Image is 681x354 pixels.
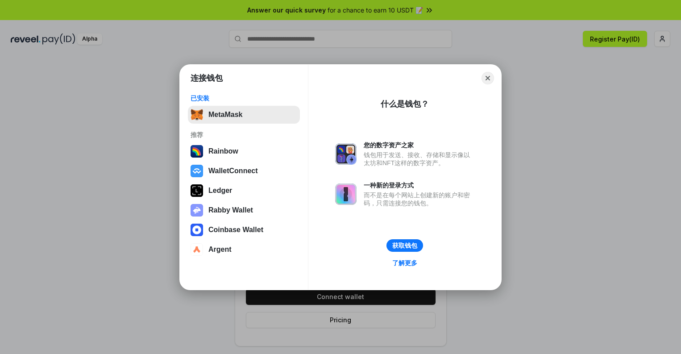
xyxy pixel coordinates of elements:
h1: 连接钱包 [191,73,223,83]
div: Argent [208,246,232,254]
img: svg+xml,%3Csvg%20xmlns%3D%22http%3A%2F%2Fwww.w3.org%2F2000%2Fsvg%22%20width%3D%2228%22%20height%3... [191,184,203,197]
img: svg+xml,%3Csvg%20xmlns%3D%22http%3A%2F%2Fwww.w3.org%2F2000%2Fsvg%22%20fill%3D%22none%22%20viewBox... [335,183,357,205]
div: 一种新的登录方式 [364,181,474,189]
img: svg+xml,%3Csvg%20xmlns%3D%22http%3A%2F%2Fwww.w3.org%2F2000%2Fsvg%22%20fill%3D%22none%22%20viewBox... [191,204,203,217]
button: Ledger [188,182,300,200]
button: Rabby Wallet [188,201,300,219]
div: Rainbow [208,147,238,155]
a: 了解更多 [387,257,423,269]
div: WalletConnect [208,167,258,175]
button: 获取钱包 [386,239,423,252]
button: Close [482,72,494,84]
div: 而不是在每个网站上创建新的账户和密码，只需连接您的钱包。 [364,191,474,207]
div: Ledger [208,187,232,195]
div: 已安装 [191,94,297,102]
button: MetaMask [188,106,300,124]
img: svg+xml,%3Csvg%20width%3D%2228%22%20height%3D%2228%22%20viewBox%3D%220%200%2028%2028%22%20fill%3D... [191,165,203,177]
div: MetaMask [208,111,242,119]
div: 推荐 [191,131,297,139]
img: svg+xml,%3Csvg%20xmlns%3D%22http%3A%2F%2Fwww.w3.org%2F2000%2Fsvg%22%20fill%3D%22none%22%20viewBox... [335,143,357,165]
div: Rabby Wallet [208,206,253,214]
button: Coinbase Wallet [188,221,300,239]
img: svg+xml,%3Csvg%20width%3D%2228%22%20height%3D%2228%22%20viewBox%3D%220%200%2028%2028%22%20fill%3D... [191,224,203,236]
div: Coinbase Wallet [208,226,263,234]
button: Rainbow [188,142,300,160]
div: 什么是钱包？ [381,99,429,109]
img: svg+xml,%3Csvg%20width%3D%2228%22%20height%3D%2228%22%20viewBox%3D%220%200%2028%2028%22%20fill%3D... [191,243,203,256]
div: 钱包用于发送、接收、存储和显示像以太坊和NFT这样的数字资产。 [364,151,474,167]
div: 获取钱包 [392,242,417,250]
img: svg+xml,%3Csvg%20fill%3D%22none%22%20height%3D%2233%22%20viewBox%3D%220%200%2035%2033%22%20width%... [191,108,203,121]
div: 您的数字资产之家 [364,141,474,149]
div: 了解更多 [392,259,417,267]
button: WalletConnect [188,162,300,180]
img: svg+xml,%3Csvg%20width%3D%22120%22%20height%3D%22120%22%20viewBox%3D%220%200%20120%20120%22%20fil... [191,145,203,158]
button: Argent [188,241,300,258]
